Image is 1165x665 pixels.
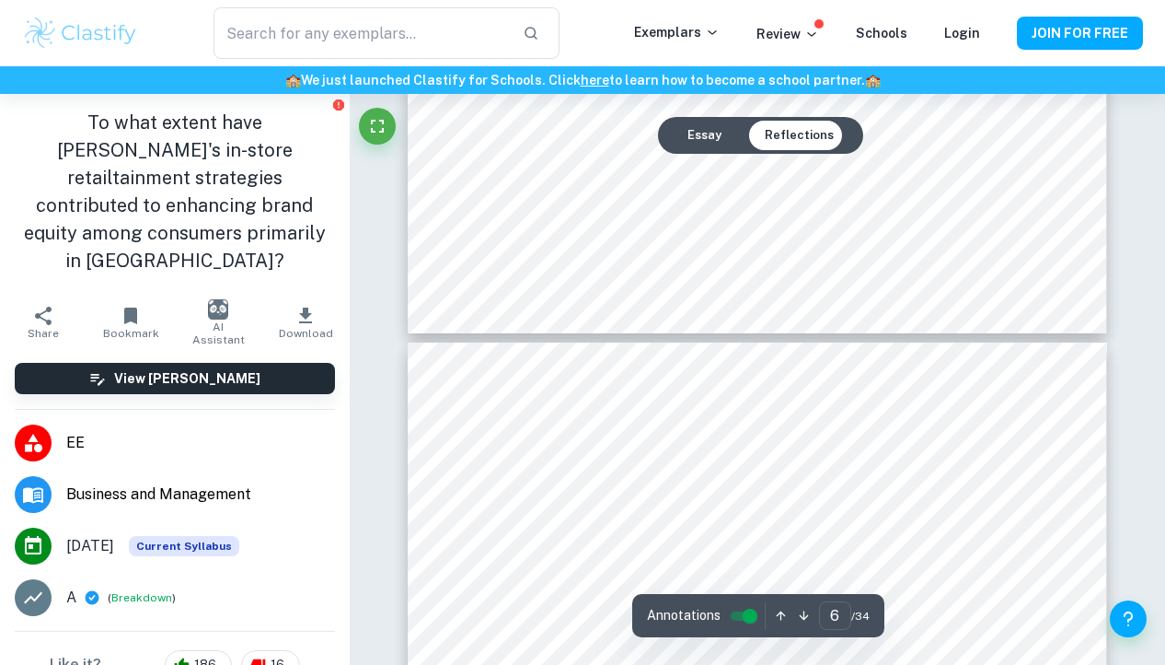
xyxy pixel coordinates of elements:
span: / 34 [851,608,870,624]
span: Share [28,327,59,340]
p: A [66,587,76,609]
p: Review [756,24,819,44]
span: Bookmark [103,327,159,340]
button: AI Assistant [175,297,262,348]
button: Report issue [332,98,346,111]
h6: We just launched Clastify for Schools. Click to learn how to become a school partner. [4,70,1161,90]
span: Annotations [647,606,721,625]
input: Search for any exemplars... [213,7,509,59]
img: AI Assistant [208,299,228,320]
span: Current Syllabus [129,536,239,556]
span: AI Assistant [186,321,251,346]
button: Breakdown [111,589,172,606]
span: 🏫 [285,73,301,87]
p: Exemplars [634,22,720,42]
span: Business and Management [66,484,335,506]
a: Schools [856,26,907,41]
button: Download [262,297,350,348]
img: Clastify logo [22,15,139,52]
span: Download [279,327,333,340]
button: JOIN FOR FREE [1017,17,1143,50]
button: Essay [673,121,736,150]
div: This exemplar is based on the current syllabus. Feel free to refer to it for inspiration/ideas wh... [129,536,239,556]
h6: View [PERSON_NAME] [114,368,260,389]
span: 🏫 [865,73,881,87]
button: Reflections [750,121,848,150]
button: Fullscreen [359,108,396,145]
span: [DATE] [66,535,114,557]
button: Help and Feedback [1110,601,1147,637]
span: EE [66,432,335,454]
button: View [PERSON_NAME] [15,363,335,394]
span: ( ) [108,589,176,607]
h1: To what extent have [PERSON_NAME]'s in-store retailtainment strategies contributed to enhancing b... [15,109,335,274]
button: Bookmark [87,297,175,348]
a: Login [944,26,980,41]
a: here [581,73,609,87]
